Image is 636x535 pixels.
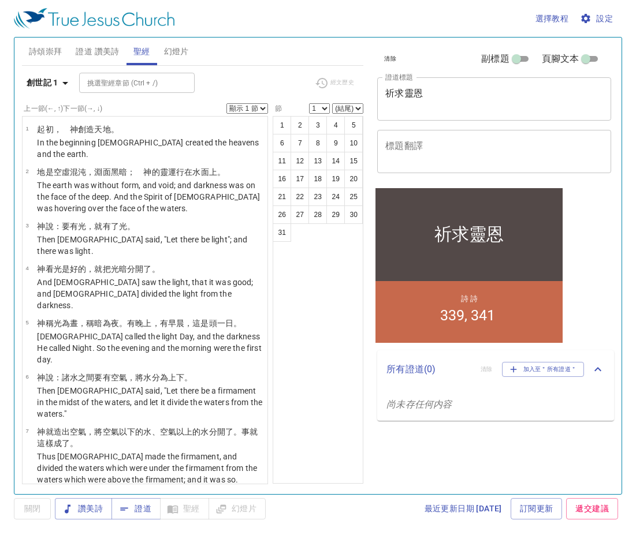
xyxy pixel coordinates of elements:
p: 神 [37,426,264,449]
wh7549: ，將空氣 [37,427,258,448]
button: 2 [291,116,309,134]
span: 讚美詩 [64,502,103,516]
p: The earth was without form, and void; and darkness was on the face of the deep. And the Spirit of... [37,179,264,214]
wh7121: 光 [54,319,242,328]
button: 5 [344,116,363,134]
button: 14 [326,152,345,170]
button: 證道 [111,498,161,519]
a: 訂閱更新 [511,498,563,519]
span: 副標題 [481,52,509,66]
wh1242: ，這是頭一 [184,319,241,328]
span: 證道 [121,502,151,516]
button: 22 [291,188,309,206]
button: 23 [308,188,327,206]
wh6440: 黑暗 [111,167,225,177]
wh430: 就造出 [37,427,258,448]
button: 清除 [377,52,403,66]
wh1961: 光 [78,222,135,231]
wh3117: ，稱 [78,319,241,328]
wh216: 。 [127,222,135,231]
span: 6 [25,373,28,380]
wh6213: 空氣 [37,427,258,448]
wh5921: 。 [217,167,225,177]
button: 11 [273,152,291,170]
a: 最近更新日期 [DATE] [420,498,507,519]
label: 節 [273,105,282,112]
p: Thus [DEMOGRAPHIC_DATA] made the firmament, and divided the waters which were under the firmament... [37,451,264,485]
button: 31 [273,223,291,242]
wh3651: 。 [70,439,78,448]
wh559: ：要有 [54,222,136,231]
button: 29 [326,205,345,224]
button: 12 [291,152,309,170]
wh776: 是 [46,167,225,177]
span: 遞交建議 [575,502,609,516]
button: 20 [344,170,363,188]
wh1961: 空虛 [54,167,225,177]
button: 6 [273,134,291,152]
button: 27 [291,205,309,224]
wh430: 說 [46,373,193,382]
span: 4 [25,265,28,271]
input: Type Bible Reference [83,76,172,89]
button: 選擇教程 [531,8,574,29]
span: 7 [25,428,28,434]
button: 24 [326,188,345,206]
button: 19 [326,170,345,188]
button: 16 [273,170,291,188]
p: [DEMOGRAPHIC_DATA] called the light Day, and the darkness He called Night. So the evening and the... [37,331,264,365]
button: 1 [273,116,291,134]
wh7363: 在水 [184,167,225,177]
span: 訂閱更新 [520,502,553,516]
wh430: 稱 [46,319,242,328]
wh776: 。 [111,125,119,134]
span: 頁腳文本 [542,52,579,66]
wh7549: ，將水 [127,373,192,382]
button: 30 [344,205,363,224]
wh559: ：諸水 [54,373,193,382]
wh922: ，淵 [86,167,225,177]
wh216: 暗 [119,264,160,274]
wh6153: ，有早晨 [152,319,242,328]
p: 神 [37,372,264,383]
wh1254: 天 [94,125,118,134]
wh2822: 分開了 [127,264,160,274]
span: 詩頌崇拜 [29,44,62,59]
wh4325: 面 [201,167,225,177]
img: True Jesus Church [14,8,174,29]
p: 地 [37,166,264,178]
span: 設定 [582,12,613,26]
wh216: ，就有了光 [86,222,135,231]
span: 3 [25,222,28,229]
wh3117: 。 [233,319,241,328]
span: 加入至＂所有證道＂ [509,364,577,375]
button: 26 [273,205,291,224]
p: Then [DEMOGRAPHIC_DATA] said, "Let there be a firmament in the midst of the waters, and let it di... [37,385,264,420]
wh8432: 要有空氣 [94,373,192,382]
wh7549: 以下 [37,427,258,448]
wh430: 創造 [78,125,119,134]
wh8064: 地 [103,125,119,134]
button: 3 [308,116,327,134]
wh7307: 運行 [168,167,225,177]
button: 加入至＂所有證道＂ [502,362,585,377]
p: In the beginning [DEMOGRAPHIC_DATA] created the heavens and the earth. [37,137,264,160]
wh7225: ， 神 [54,125,119,134]
span: 證道 讚美詩 [76,44,119,59]
span: 選擇教程 [535,12,569,26]
iframe: from-child [373,185,566,346]
label: 上一節 (←, ↑) 下一節 (→, ↓) [24,105,102,112]
span: 1 [25,125,28,132]
wh4325: 分 [152,373,193,382]
wh914: 為上下。 [160,373,193,382]
wh914: 。 [152,264,160,274]
wh3915: 。有晚上 [119,319,241,328]
button: 18 [308,170,327,188]
wh7121: 暗 [94,319,241,328]
span: 2 [25,168,28,174]
wh2822: 為夜 [103,319,242,328]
